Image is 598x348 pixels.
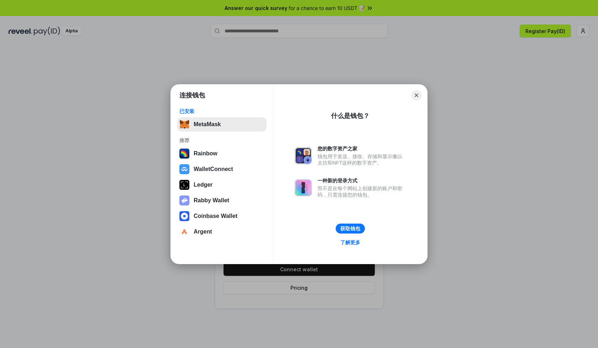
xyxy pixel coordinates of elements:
[194,166,233,172] div: WalletConnect
[194,197,229,204] div: Rabby Wallet
[340,239,360,246] div: 了解更多
[177,225,267,239] button: Argent
[179,119,189,129] img: svg+xml,%3Csvg%20fill%3D%22none%22%20height%3D%2233%22%20viewBox%3D%220%200%2035%2033%22%20width%...
[177,162,267,176] button: WalletConnect
[295,147,312,164] img: svg+xml,%3Csvg%20xmlns%3D%22http%3A%2F%2Fwww.w3.org%2F2000%2Fsvg%22%20fill%3D%22none%22%20viewBox...
[177,193,267,208] button: Rabby Wallet
[336,224,365,234] button: 获取钱包
[318,153,406,166] div: 钱包用于发送、接收、存储和显示像以太坊和NFT这样的数字资产。
[340,225,360,232] div: 获取钱包
[179,164,189,174] img: svg+xml,%3Csvg%20width%3D%2228%22%20height%3D%2228%22%20viewBox%3D%220%200%2028%2028%22%20fill%3D...
[194,213,237,219] div: Coinbase Wallet
[318,177,406,184] div: 一种新的登录方式
[194,121,221,128] div: MetaMask
[194,229,212,235] div: Argent
[179,91,205,100] h1: 连接钱包
[179,108,264,114] div: 已安装
[336,238,364,247] a: 了解更多
[177,146,267,161] button: Rainbow
[194,182,213,188] div: Ledger
[331,112,369,120] div: 什么是钱包？
[179,196,189,205] img: svg+xml,%3Csvg%20xmlns%3D%22http%3A%2F%2Fwww.w3.org%2F2000%2Fsvg%22%20fill%3D%22none%22%20viewBox...
[177,178,267,192] button: Ledger
[194,150,217,157] div: Rainbow
[177,209,267,223] button: Coinbase Wallet
[295,179,312,196] img: svg+xml,%3Csvg%20xmlns%3D%22http%3A%2F%2Fwww.w3.org%2F2000%2Fsvg%22%20fill%3D%22none%22%20viewBox...
[318,185,406,198] div: 而不是在每个网站上创建新的账户和密码，只需连接您的钱包。
[179,137,264,144] div: 推荐
[179,180,189,190] img: svg+xml,%3Csvg%20xmlns%3D%22http%3A%2F%2Fwww.w3.org%2F2000%2Fsvg%22%20width%3D%2228%22%20height%3...
[179,149,189,159] img: svg+xml,%3Csvg%20width%3D%22120%22%20height%3D%22120%22%20viewBox%3D%220%200%20120%20120%22%20fil...
[179,211,189,221] img: svg+xml,%3Csvg%20width%3D%2228%22%20height%3D%2228%22%20viewBox%3D%220%200%2028%2028%22%20fill%3D...
[177,117,267,132] button: MetaMask
[179,227,189,237] img: svg+xml,%3Csvg%20width%3D%2228%22%20height%3D%2228%22%20viewBox%3D%220%200%2028%2028%22%20fill%3D...
[411,90,421,100] button: Close
[318,145,406,152] div: 您的数字资产之家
